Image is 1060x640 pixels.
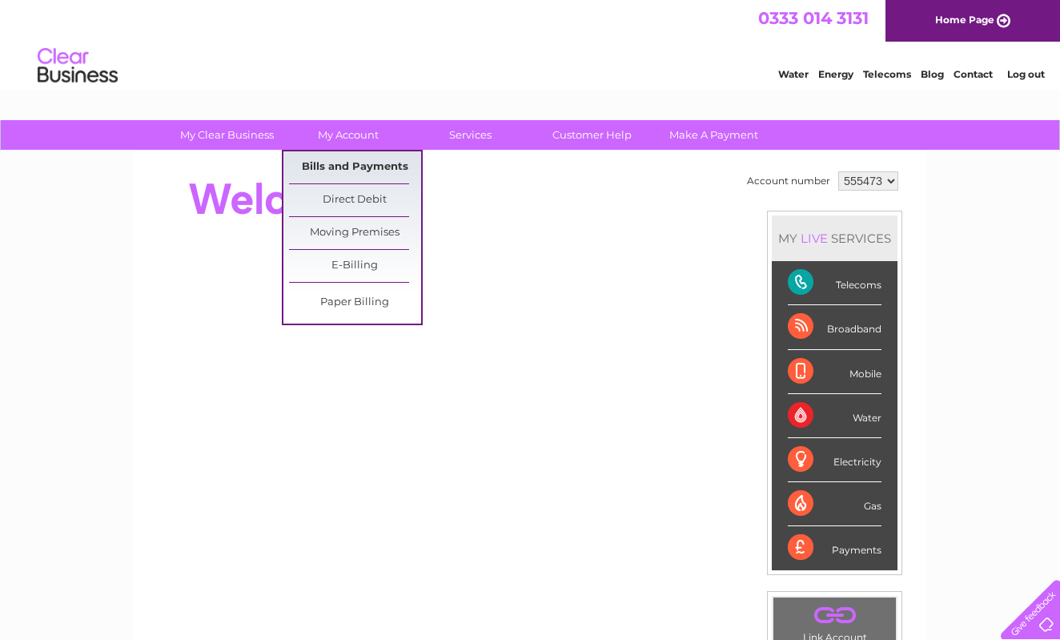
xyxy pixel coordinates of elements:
[37,42,118,91] img: logo.png
[1007,68,1045,80] a: Log out
[777,602,892,630] a: .
[743,167,834,195] td: Account number
[788,350,881,394] div: Mobile
[758,8,869,28] a: 0333 014 3131
[788,526,881,570] div: Payments
[788,438,881,482] div: Electricity
[788,261,881,305] div: Telecoms
[289,217,421,249] a: Moving Premises
[818,68,853,80] a: Energy
[526,120,658,150] a: Customer Help
[289,184,421,216] a: Direct Debit
[283,120,415,150] a: My Account
[153,9,909,78] div: Clear Business is a trading name of Verastar Limited (registered in [GEOGRAPHIC_DATA] No. 3667643...
[648,120,780,150] a: Make A Payment
[788,394,881,438] div: Water
[921,68,944,80] a: Blog
[863,68,911,80] a: Telecoms
[289,151,421,183] a: Bills and Payments
[161,120,293,150] a: My Clear Business
[778,68,809,80] a: Water
[954,68,993,80] a: Contact
[788,482,881,526] div: Gas
[289,287,421,319] a: Paper Billing
[772,215,897,261] div: MY SERVICES
[788,305,881,349] div: Broadband
[289,250,421,282] a: E-Billing
[797,231,831,246] div: LIVE
[404,120,536,150] a: Services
